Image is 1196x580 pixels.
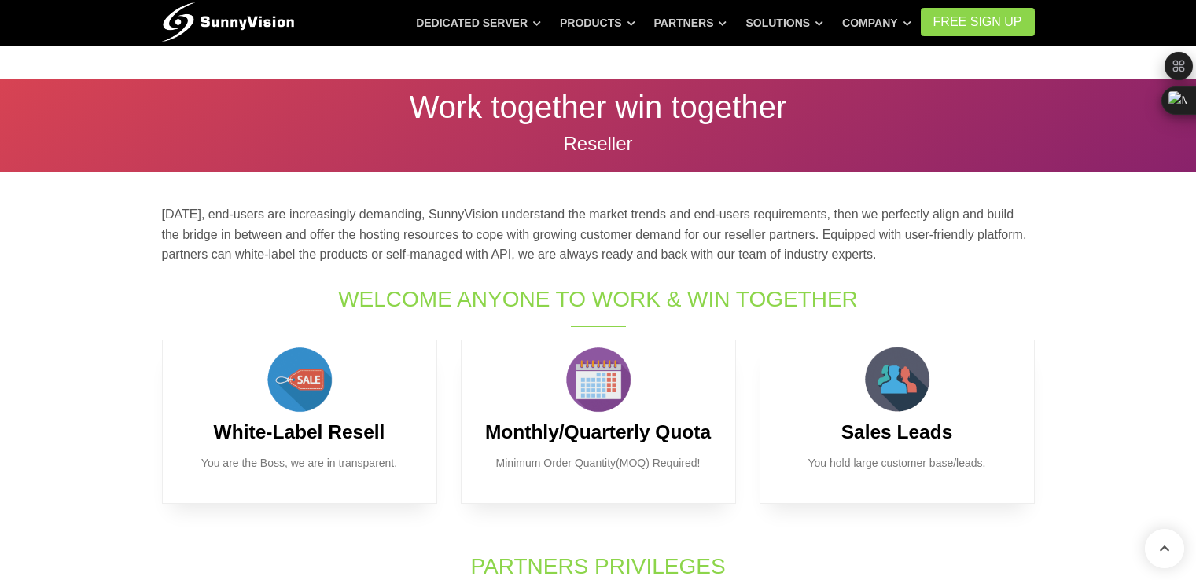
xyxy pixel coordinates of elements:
[260,340,339,419] img: sales.png
[337,284,860,314] h1: Welcome Anyone to Work & Win Together
[654,9,727,37] a: Partners
[485,454,712,472] p: Minimum Order Quantity(MOQ) Required!
[485,421,711,442] b: Monthly/Quarterly Quota
[416,9,541,37] a: Dedicated Server
[842,9,911,37] a: Company
[559,340,638,419] img: calendar.png
[214,421,385,442] b: White-Label Resell
[784,454,1010,472] p: You hold large customer base/leads.
[841,421,953,442] b: Sales Leads
[186,454,413,472] p: You are the Boss, we are in transparent.
[745,9,823,37] a: Solutions
[162,91,1035,123] p: Work together win together
[921,8,1035,36] a: FREE Sign Up
[162,134,1035,153] p: Reseller
[858,340,937,419] img: customer.png
[560,9,635,37] a: Products
[162,204,1035,265] p: [DATE], end-users are increasingly demanding, SunnyVision understand the market trends and end-us...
